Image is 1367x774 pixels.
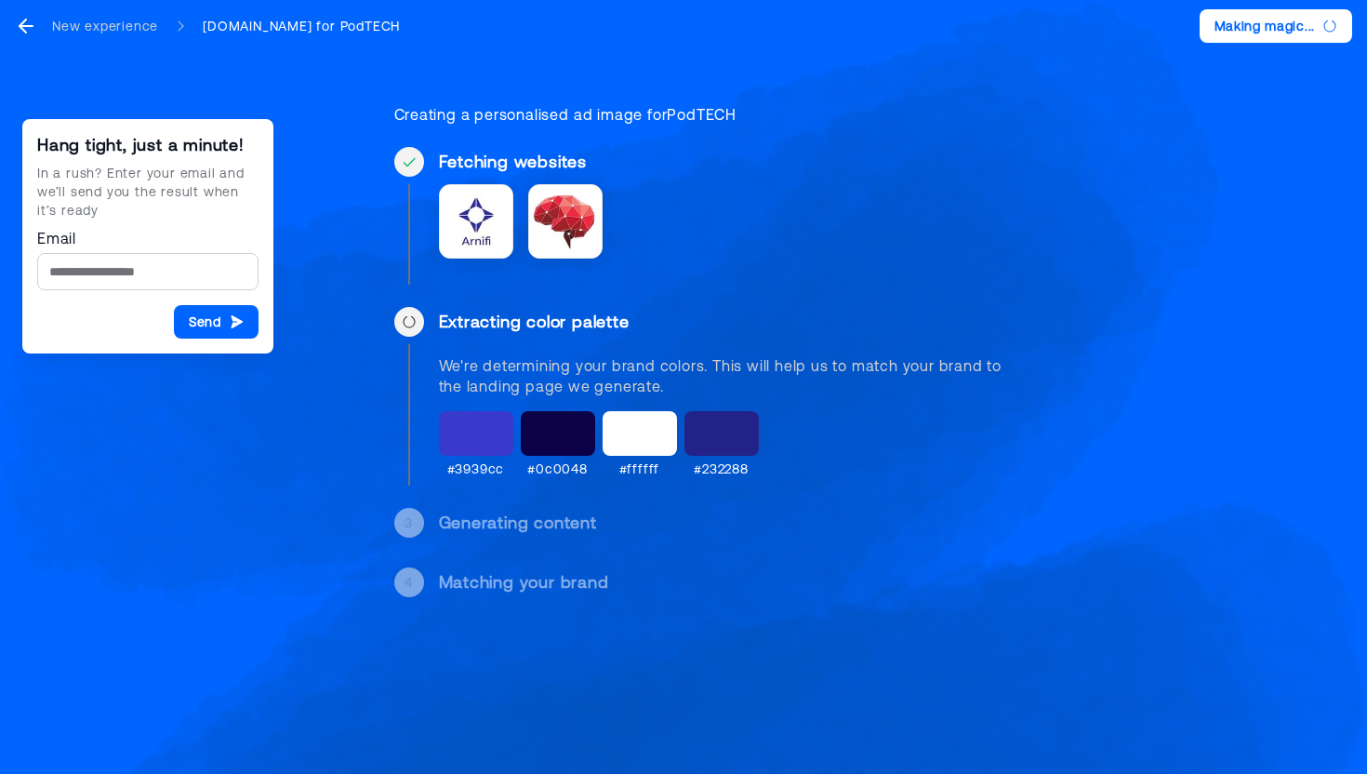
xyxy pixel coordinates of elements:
[439,151,1026,173] div: Fetching websites
[619,460,660,478] div: #ffffff
[174,305,259,339] button: Send
[439,311,1026,333] div: Extracting color palette
[37,227,259,249] label: Email
[447,460,505,478] div: #3939cc
[15,15,37,37] svg: go back
[405,514,413,532] div: 3
[694,460,749,478] div: #232288
[439,512,1026,534] div: Generating content
[37,164,259,220] div: In a rush? Enter your email and we’ll send you the result when it’s ready
[527,460,588,478] div: #0c0048
[203,17,400,35] div: [DOMAIN_NAME] for PodTECH
[439,571,1026,594] div: Matching your brand
[1200,9,1353,43] button: Making magic...
[405,573,413,592] div: 4
[37,134,259,156] div: Hang tight, just a minute!
[439,355,1026,396] div: We're determining your brand colors. This will help us to match your brand to the landing page we...
[52,17,158,35] div: New experience
[394,104,1026,125] div: Creating a personalised ad image for PodTECH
